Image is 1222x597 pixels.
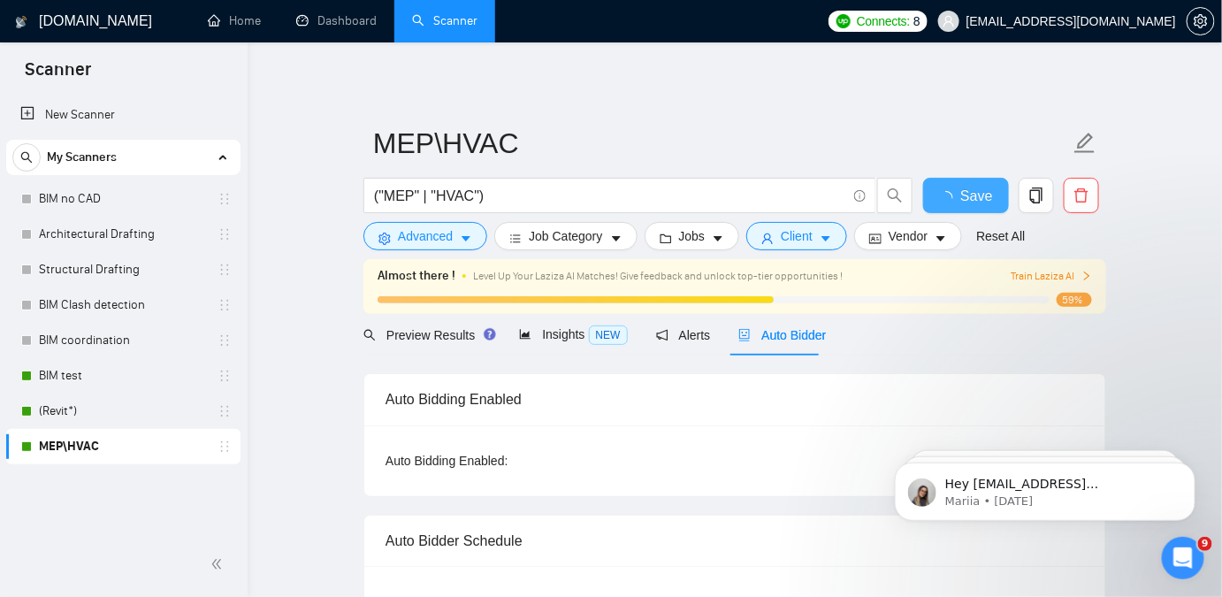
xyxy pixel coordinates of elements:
span: setting [1188,14,1214,28]
iframe: Intercom notifications message [868,425,1222,549]
img: upwork-logo.png [836,14,851,28]
span: caret-down [935,232,947,245]
span: copy [1020,188,1053,203]
span: Almost there ! [378,266,455,286]
span: Scanner [11,57,105,94]
span: caret-down [712,232,724,245]
span: Client [781,226,813,246]
span: folder [660,232,672,245]
span: delete [1065,188,1098,203]
span: Insights [519,327,627,341]
span: NEW [589,325,628,345]
span: user [943,15,955,27]
input: Search Freelance Jobs... [374,185,846,207]
button: folderJobscaret-down [645,222,740,250]
span: user [761,232,774,245]
button: delete [1064,178,1099,213]
span: Alerts [656,328,711,342]
button: idcardVendorcaret-down [854,222,962,250]
li: New Scanner [6,97,241,133]
span: edit [1073,132,1096,155]
a: MEP\HVAC [39,429,207,464]
button: copy [1019,178,1054,213]
span: holder [218,333,232,348]
a: Reset All [976,226,1025,246]
span: holder [218,227,232,241]
p: Message from Mariia, sent 2w ago [77,68,305,84]
span: search [13,151,40,164]
span: holder [218,440,232,454]
a: Architectural Drafting [39,217,207,252]
span: holder [218,369,232,383]
a: (Revit*) [39,394,207,429]
span: setting [378,232,391,245]
span: loading [939,191,960,205]
button: search [12,143,41,172]
span: Advanced [398,226,453,246]
span: Jobs [679,226,706,246]
span: area-chart [519,328,531,341]
span: idcard [869,232,882,245]
li: My Scanners [6,140,241,464]
span: notification [656,329,668,341]
span: 8 [913,11,920,31]
span: holder [218,404,232,418]
span: search [878,188,912,203]
button: Save [923,178,1009,213]
div: Tooltip anchor [482,326,498,342]
span: holder [218,298,232,312]
img: logo [15,8,27,36]
iframe: Intercom live chat [1162,537,1204,579]
span: robot [738,329,751,341]
div: Auto Bidder Schedule [386,516,1084,566]
div: Auto Bidding Enabled: [386,451,618,471]
span: double-left [210,555,228,573]
button: Train Laziza AI [1011,268,1092,285]
span: Preview Results [363,328,491,342]
a: Structural Drafting [39,252,207,287]
a: setting [1187,14,1215,28]
a: homeHome [208,13,261,28]
span: 9 [1198,537,1212,551]
button: settingAdvancedcaret-down [363,222,487,250]
a: BIM no CAD [39,181,207,217]
span: Hey [EMAIL_ADDRESS][DOMAIN_NAME], Looks like your Upwork agency Powerkh ran out of connects. We r... [77,51,305,277]
button: userClientcaret-down [746,222,847,250]
a: BIM test [39,358,207,394]
a: BIM Clash detection [39,287,207,323]
span: Level Up Your Laziza AI Matches! Give feedback and unlock top-tier opportunities ! [473,270,843,282]
button: setting [1187,7,1215,35]
a: BIM coordination [39,323,207,358]
span: bars [509,232,522,245]
input: Scanner name... [373,121,1070,165]
span: Save [960,185,992,207]
a: dashboardDashboard [296,13,377,28]
a: searchScanner [412,13,477,28]
span: right [1081,271,1092,281]
span: Job Category [529,226,602,246]
a: New Scanner [20,97,226,133]
span: Connects: [857,11,910,31]
div: Auto Bidding Enabled [386,374,1084,425]
span: My Scanners [47,140,117,175]
span: Vendor [889,226,928,246]
span: Auto Bidder [738,328,826,342]
span: caret-down [820,232,832,245]
span: holder [218,263,232,277]
span: holder [218,192,232,206]
span: search [363,329,376,341]
span: caret-down [460,232,472,245]
span: 59% [1057,293,1092,307]
span: info-circle [854,190,866,202]
button: barsJob Categorycaret-down [494,222,637,250]
span: caret-down [610,232,622,245]
button: search [877,178,913,213]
